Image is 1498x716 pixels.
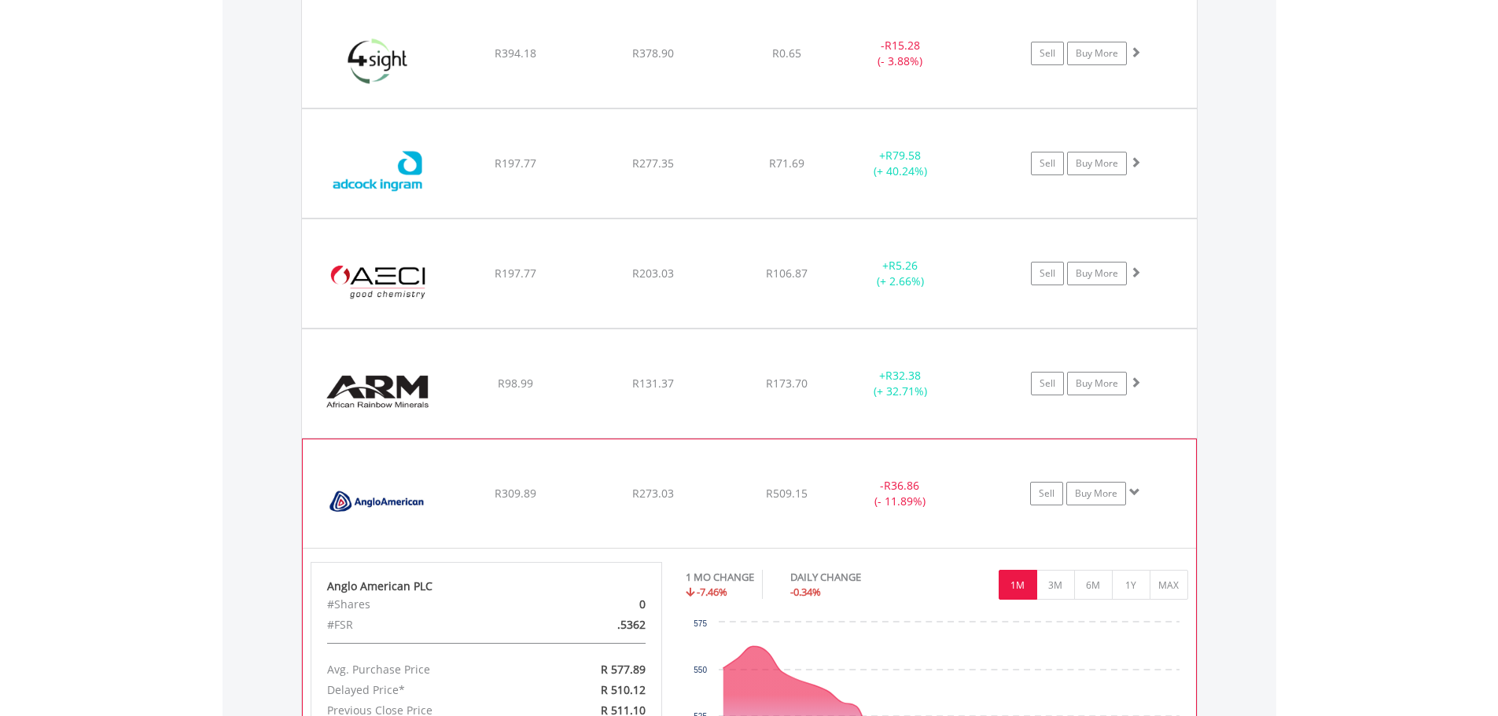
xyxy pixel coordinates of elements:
[498,376,533,391] span: R98.99
[766,486,808,501] span: R509.15
[543,594,657,615] div: 0
[1112,570,1150,600] button: 1Y
[1067,372,1127,395] a: Buy More
[632,266,674,281] span: R203.03
[315,680,543,700] div: Delayed Price*
[632,156,674,171] span: R277.35
[495,46,536,61] span: R394.18
[889,258,918,273] span: R5.26
[495,156,536,171] span: R197.77
[1074,570,1113,600] button: 6M
[884,478,919,493] span: R36.86
[769,156,804,171] span: R71.69
[601,662,646,677] span: R 577.89
[632,376,674,391] span: R131.37
[1066,482,1126,505] a: Buy More
[310,239,445,324] img: EQU.ZA.AFE.png
[315,615,543,635] div: #FSR
[1036,570,1075,600] button: 3M
[841,258,960,289] div: + (+ 2.66%)
[327,578,646,594] div: Anglo American PLC
[694,666,707,674] text: 550
[495,266,536,281] span: R197.77
[772,46,801,61] span: R0.65
[694,619,707,628] text: 575
[310,349,445,434] img: EQU.ZA.ARI.png
[790,585,821,599] span: -0.34%
[1031,372,1064,395] a: Sell
[885,368,921,383] span: R32.38
[841,368,960,399] div: + (+ 32.71%)
[310,129,445,214] img: EQU.ZA.AIP.png
[310,19,445,104] img: EQU.ZA.4SI.png
[841,38,960,69] div: - (- 3.88%)
[766,266,808,281] span: R106.87
[315,659,543,680] div: Avg. Purchase Price
[1150,570,1188,600] button: MAX
[1067,152,1127,175] a: Buy More
[1031,262,1064,285] a: Sell
[1067,42,1127,65] a: Buy More
[766,376,808,391] span: R173.70
[841,478,959,509] div: - (- 11.89%)
[885,38,920,53] span: R15.28
[601,682,646,697] span: R 510.12
[790,570,916,585] div: DAILY CHANGE
[543,615,657,635] div: .5362
[999,570,1037,600] button: 1M
[1031,42,1064,65] a: Sell
[697,585,727,599] span: -7.46%
[315,594,543,615] div: #Shares
[1067,262,1127,285] a: Buy More
[686,570,754,585] div: 1 MO CHANGE
[885,148,921,163] span: R79.58
[632,486,674,501] span: R273.03
[632,46,674,61] span: R378.90
[841,148,960,179] div: + (+ 40.24%)
[1030,482,1063,505] a: Sell
[1031,152,1064,175] a: Sell
[311,459,446,544] img: EQU.ZA.AGL.png
[495,486,536,501] span: R309.89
